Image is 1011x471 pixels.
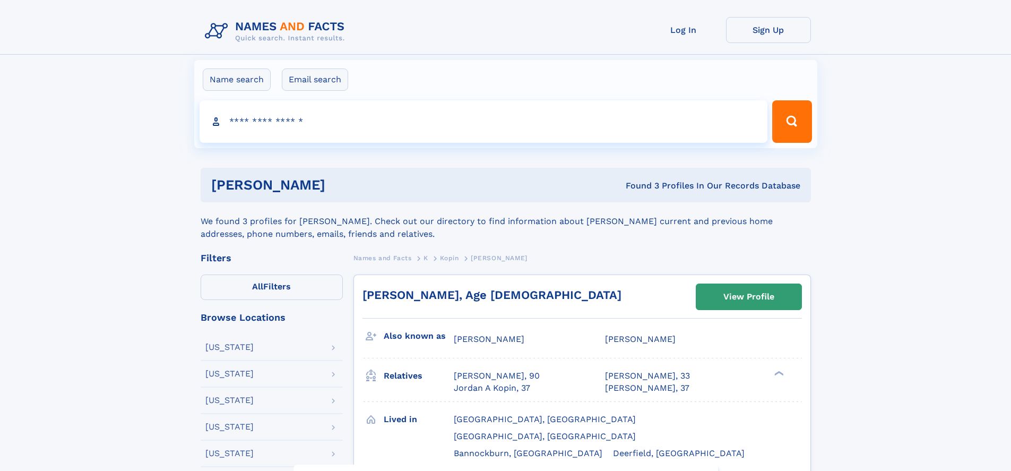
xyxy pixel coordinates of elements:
[205,449,254,458] div: [US_STATE]
[641,17,726,43] a: Log In
[454,448,602,458] span: Bannockburn, [GEOGRAPHIC_DATA]
[454,382,530,394] a: Jordan A Kopin, 37
[384,367,454,385] h3: Relatives
[454,370,540,382] a: [PERSON_NAME], 90
[440,254,459,262] span: Kopin
[384,410,454,429] h3: Lived in
[605,370,690,382] a: [PERSON_NAME], 33
[772,370,784,377] div: ❯
[613,448,745,458] span: Deerfield, [GEOGRAPHIC_DATA]
[454,414,636,424] span: [GEOGRAPHIC_DATA], [GEOGRAPHIC_DATA]
[252,281,263,292] span: All
[726,17,811,43] a: Sign Up
[605,382,689,394] a: [PERSON_NAME], 37
[205,423,254,431] div: [US_STATE]
[211,178,476,192] h1: [PERSON_NAME]
[201,202,811,241] div: We found 3 profiles for [PERSON_NAME]. Check out our directory to find information about [PERSON_...
[440,251,459,264] a: Kopin
[471,254,528,262] span: [PERSON_NAME]
[605,334,676,344] span: [PERSON_NAME]
[205,370,254,378] div: [US_STATE]
[424,251,428,264] a: K
[772,100,811,143] button: Search Button
[203,68,271,91] label: Name search
[424,254,428,262] span: K
[723,285,774,309] div: View Profile
[201,17,353,46] img: Logo Names and Facts
[200,100,768,143] input: search input
[362,288,621,302] a: [PERSON_NAME], Age [DEMOGRAPHIC_DATA]
[201,313,343,322] div: Browse Locations
[454,431,636,441] span: [GEOGRAPHIC_DATA], [GEOGRAPHIC_DATA]
[205,343,254,352] div: [US_STATE]
[282,68,348,91] label: Email search
[384,327,454,345] h3: Also known as
[696,284,801,310] a: View Profile
[454,334,524,344] span: [PERSON_NAME]
[476,180,800,192] div: Found 3 Profiles In Our Records Database
[201,253,343,263] div: Filters
[353,251,412,264] a: Names and Facts
[201,275,343,300] label: Filters
[205,396,254,405] div: [US_STATE]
